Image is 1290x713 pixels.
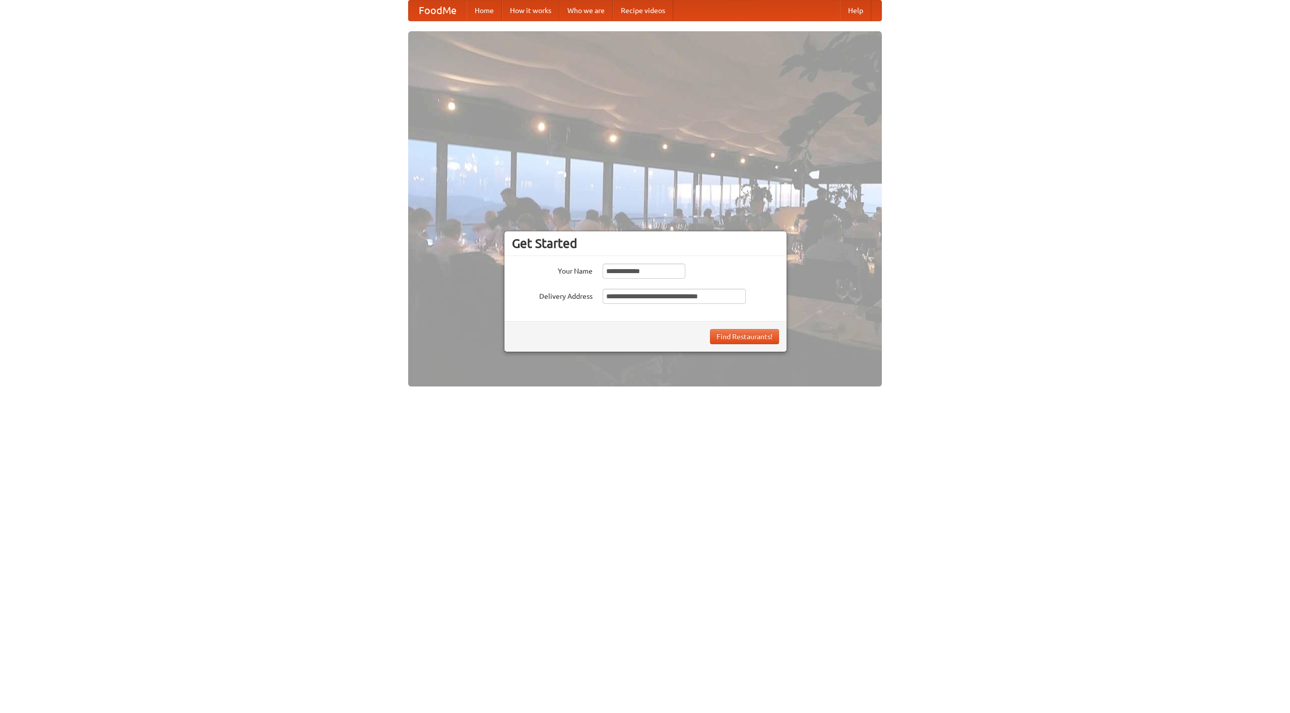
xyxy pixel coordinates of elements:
a: Help [840,1,871,21]
a: Who we are [559,1,613,21]
h3: Get Started [512,236,779,251]
a: FoodMe [409,1,467,21]
label: Delivery Address [512,289,593,301]
a: Recipe videos [613,1,673,21]
label: Your Name [512,264,593,276]
button: Find Restaurants! [710,329,779,344]
a: How it works [502,1,559,21]
a: Home [467,1,502,21]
